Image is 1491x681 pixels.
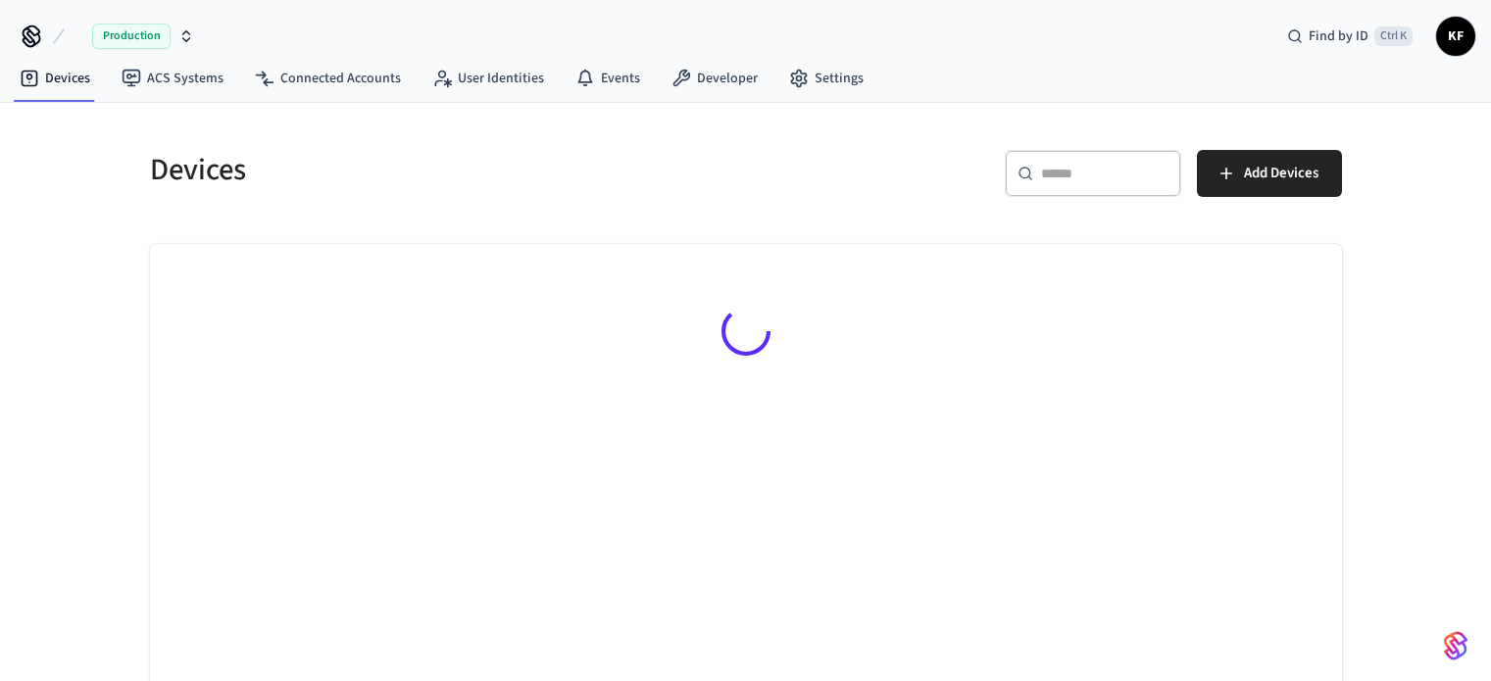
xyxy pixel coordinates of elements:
[92,24,171,49] span: Production
[1309,26,1368,46] span: Find by ID
[1197,150,1342,197] button: Add Devices
[150,150,734,190] h5: Devices
[1438,19,1473,54] span: KF
[560,61,656,96] a: Events
[106,61,239,96] a: ACS Systems
[4,61,106,96] a: Devices
[1271,19,1428,54] div: Find by IDCtrl K
[1244,161,1318,186] span: Add Devices
[239,61,417,96] a: Connected Accounts
[1444,630,1467,661] img: SeamLogoGradient.69752ec5.svg
[773,61,879,96] a: Settings
[1436,17,1475,56] button: KF
[1374,26,1413,46] span: Ctrl K
[417,61,560,96] a: User Identities
[656,61,773,96] a: Developer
